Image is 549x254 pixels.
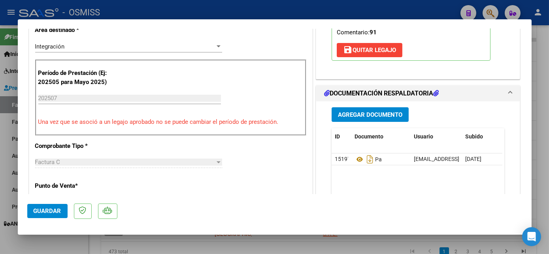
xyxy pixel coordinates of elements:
mat-expansion-panel-header: DOCUMENTACIÓN RESPALDATORIA [316,86,520,101]
div: Open Intercom Messenger [522,227,541,246]
span: Agregar Documento [338,111,402,118]
p: Comprobante Tipo * [35,142,117,151]
span: Integración [35,43,65,50]
datatable-header-cell: Subido [462,128,502,145]
span: Guardar [34,207,61,215]
button: Agregar Documento [332,107,409,122]
h1: DOCUMENTACIÓN RESPALDATORIA [324,89,439,98]
mat-icon: save [343,45,353,54]
span: Quitar Legajo [343,47,396,54]
datatable-header-cell: ID [332,128,351,145]
p: Area destinado * [35,26,117,35]
button: Quitar Legajo [337,43,402,57]
span: ID [335,133,340,140]
span: Factura C [35,159,60,166]
strong: 91 [370,29,377,36]
span: [DATE] [465,156,481,162]
p: Período de Prestación (Ej: 202505 para Mayo 2025) [38,69,118,86]
span: Documento [355,133,383,140]
span: Pa [355,156,382,162]
button: Guardar [27,204,68,218]
i: Descargar documento [365,153,375,166]
datatable-header-cell: Acción [502,128,541,145]
datatable-header-cell: Documento [351,128,411,145]
span: Usuario [414,133,433,140]
span: Comentario: [337,29,377,36]
p: Punto de Venta [35,181,117,190]
span: [EMAIL_ADDRESS][DOMAIN_NAME] - [PERSON_NAME] [414,156,548,162]
span: 151970 [335,156,354,162]
datatable-header-cell: Usuario [411,128,462,145]
span: Subido [465,133,483,140]
p: Una vez que se asoció a un legajo aprobado no se puede cambiar el período de prestación. [38,118,303,127]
